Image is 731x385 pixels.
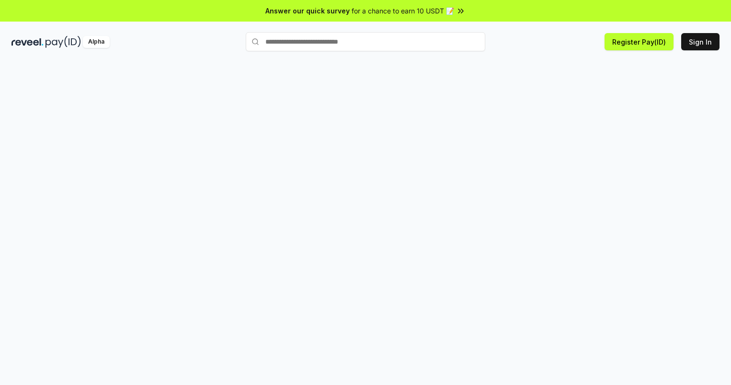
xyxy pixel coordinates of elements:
[11,36,44,48] img: reveel_dark
[83,36,110,48] div: Alpha
[265,6,350,16] span: Answer our quick survey
[681,33,720,50] button: Sign In
[352,6,454,16] span: for a chance to earn 10 USDT 📝
[46,36,81,48] img: pay_id
[605,33,674,50] button: Register Pay(ID)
